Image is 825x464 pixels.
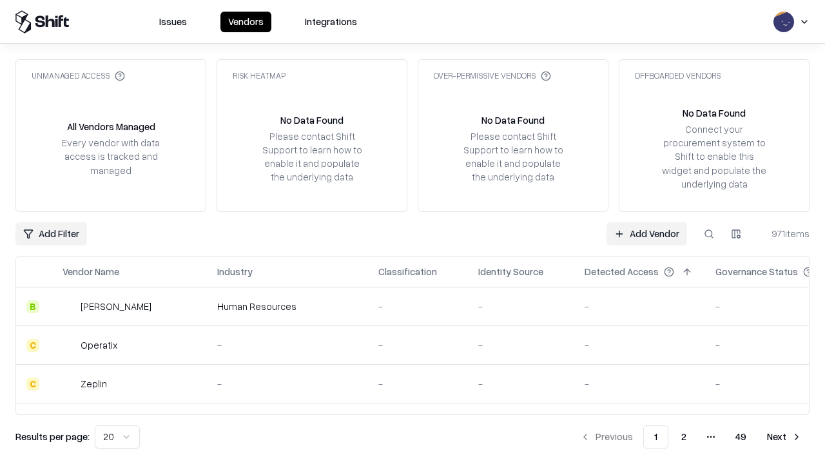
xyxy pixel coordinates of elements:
div: No Data Found [280,113,344,127]
div: [PERSON_NAME] [81,300,151,313]
img: Deel [63,300,75,313]
a: Add Vendor [607,222,687,246]
img: Zeplin [63,378,75,391]
button: 49 [725,425,757,449]
div: Every vendor with data access is tracked and managed [57,136,164,177]
button: Issues [151,12,195,32]
div: Industry [217,265,253,278]
button: 2 [671,425,697,449]
div: C [26,378,39,391]
div: Connect your procurement system to Shift to enable this widget and populate the underlying data [661,122,768,191]
div: - [217,377,358,391]
div: Over-Permissive Vendors [434,70,551,81]
div: No Data Found [683,106,746,120]
img: Operatix [63,339,75,352]
div: Detected Access [585,265,659,278]
button: 1 [643,425,668,449]
button: Vendors [220,12,271,32]
div: - [585,377,695,391]
div: Offboarded Vendors [635,70,721,81]
div: - [478,300,564,313]
div: Please contact Shift Support to learn how to enable it and populate the underlying data [258,130,365,184]
div: Operatix [81,338,117,352]
div: Unmanaged Access [32,70,125,81]
div: Identity Source [478,265,543,278]
div: Zeplin [81,377,107,391]
div: - [585,338,695,352]
div: - [217,338,358,352]
div: Risk Heatmap [233,70,286,81]
div: - [585,300,695,313]
div: B [26,300,39,313]
div: 971 items [758,227,810,240]
button: Integrations [297,12,365,32]
nav: pagination [572,425,810,449]
div: - [378,300,458,313]
button: Add Filter [15,222,87,246]
button: Next [759,425,810,449]
div: Governance Status [715,265,798,278]
div: C [26,339,39,352]
div: - [378,338,458,352]
div: All Vendors Managed [67,120,155,133]
div: Please contact Shift Support to learn how to enable it and populate the underlying data [460,130,567,184]
div: Classification [378,265,437,278]
div: - [478,338,564,352]
div: No Data Found [481,113,545,127]
div: - [378,377,458,391]
div: Human Resources [217,300,358,313]
div: - [478,377,564,391]
p: Results per page: [15,430,90,443]
div: Vendor Name [63,265,119,278]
